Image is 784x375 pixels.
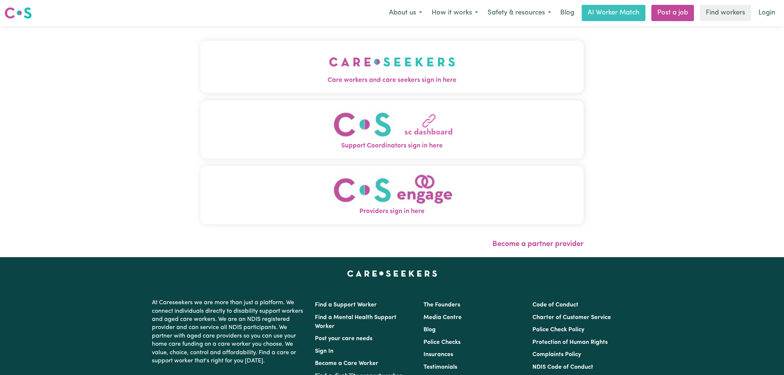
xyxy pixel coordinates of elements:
[423,302,460,308] a: The Founders
[200,41,584,93] button: Care workers and care seekers sign in here
[700,5,751,21] a: Find workers
[423,315,462,321] a: Media Centre
[532,352,581,358] a: Complaints Policy
[200,141,584,151] span: Support Coordinators sign in here
[423,352,453,358] a: Insurances
[423,339,461,345] a: Police Checks
[423,364,457,370] a: Testimonials
[4,6,32,20] img: Careseekers logo
[532,327,584,333] a: Police Check Policy
[556,5,579,21] a: Blog
[384,5,427,21] button: About us
[315,336,372,342] a: Post your care needs
[427,5,483,21] button: How it works
[651,5,694,21] a: Post a job
[315,348,333,354] a: Sign In
[315,302,377,308] a: Find a Support Worker
[200,166,584,224] button: Providers sign in here
[483,5,556,21] button: Safety & resources
[200,100,584,158] button: Support Coordinators sign in here
[492,240,584,248] a: Become a partner provider
[532,302,578,308] a: Code of Conduct
[200,76,584,85] span: Care workers and care seekers sign in here
[4,4,32,21] a: Careseekers logo
[754,5,780,21] a: Login
[315,315,396,329] a: Find a Mental Health Support Worker
[532,339,608,345] a: Protection of Human Rights
[423,327,436,333] a: Blog
[315,361,378,366] a: Become a Care Worker
[532,315,611,321] a: Charter of Customer Service
[582,5,645,21] a: AI Worker Match
[200,207,584,216] span: Providers sign in here
[152,296,306,368] p: At Careseekers we are more than just a platform. We connect individuals directly to disability su...
[532,364,593,370] a: NDIS Code of Conduct
[347,271,437,276] a: Careseekers home page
